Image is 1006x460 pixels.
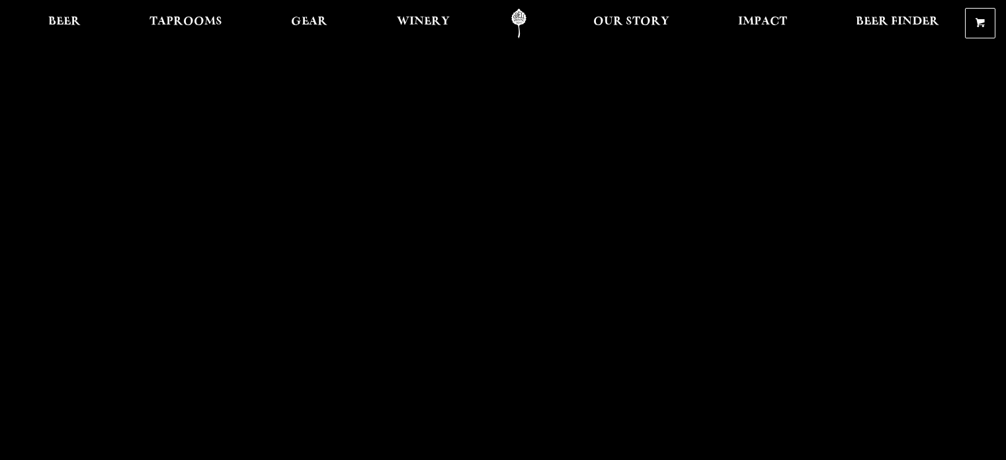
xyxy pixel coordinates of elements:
[291,17,327,27] span: Gear
[48,17,81,27] span: Beer
[149,17,222,27] span: Taprooms
[494,9,544,38] a: Odell Home
[847,9,948,38] a: Beer Finder
[141,9,231,38] a: Taprooms
[856,17,939,27] span: Beer Finder
[388,9,458,38] a: Winery
[282,9,336,38] a: Gear
[585,9,678,38] a: Our Story
[730,9,796,38] a: Impact
[593,17,669,27] span: Our Story
[397,17,450,27] span: Winery
[738,17,787,27] span: Impact
[40,9,89,38] a: Beer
